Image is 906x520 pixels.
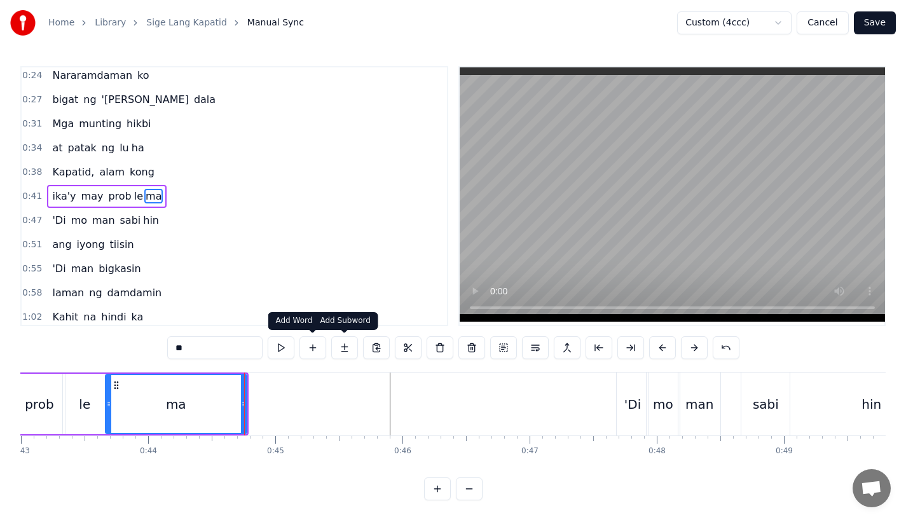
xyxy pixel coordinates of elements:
[125,116,152,131] span: hikbi
[22,142,42,154] span: 0:34
[88,285,103,300] span: ng
[51,165,95,179] span: Kapatid,
[100,140,116,155] span: ng
[22,166,42,179] span: 0:38
[51,213,67,228] span: 'Di
[753,395,779,414] div: sabi
[51,237,72,252] span: ang
[82,92,97,107] span: ng
[140,446,157,456] div: 0:44
[100,310,127,324] span: hindi
[100,92,190,107] span: '[PERSON_NAME]
[22,311,42,324] span: 1:02
[854,11,896,34] button: Save
[91,213,116,228] span: man
[128,165,156,179] span: kong
[98,165,126,179] span: alam
[107,189,132,203] span: prob
[95,17,126,29] a: Library
[853,469,891,507] div: Open chat
[82,310,97,324] span: na
[51,68,134,83] span: Nararamdaman
[48,17,74,29] a: Home
[109,237,135,252] span: tiisin
[48,17,304,29] nav: breadcrumb
[25,395,53,414] div: prob
[313,312,378,330] div: Add Subword
[106,285,163,300] span: damdamin
[79,395,90,414] div: le
[119,213,142,228] span: sabi
[861,395,881,414] div: hin
[268,312,360,330] div: Add Word
[51,261,67,276] span: 'Di
[22,263,42,275] span: 0:55
[22,93,42,106] span: 0:27
[130,140,146,155] span: ha
[51,285,85,300] span: laman
[51,310,79,324] span: Kahit
[136,68,150,83] span: ko
[193,92,217,107] span: dala
[118,140,130,155] span: lu
[22,238,42,251] span: 0:51
[685,395,713,414] div: man
[78,116,123,131] span: munting
[51,92,79,107] span: bigat
[70,213,88,228] span: mo
[797,11,848,34] button: Cancel
[166,395,186,414] div: ma
[133,189,144,203] span: le
[51,140,64,155] span: at
[67,140,98,155] span: patak
[649,446,666,456] div: 0:48
[267,446,284,456] div: 0:45
[51,116,75,131] span: Mga
[10,10,36,36] img: youka
[13,446,30,456] div: 0:43
[22,69,42,82] span: 0:24
[653,395,673,414] div: mo
[51,189,77,203] span: ika'y
[76,237,106,252] span: iyong
[70,261,95,276] span: man
[97,261,142,276] span: bigkasin
[624,395,641,414] div: 'Di
[22,190,42,203] span: 0:41
[144,189,163,203] span: ma
[22,287,42,299] span: 0:58
[22,214,42,227] span: 0:47
[22,118,42,130] span: 0:31
[130,310,145,324] span: ka
[776,446,793,456] div: 0:49
[80,189,105,203] span: may
[146,17,227,29] a: Sige Lang Kapatid
[521,446,539,456] div: 0:47
[142,213,160,228] span: hin
[394,446,411,456] div: 0:46
[247,17,304,29] span: Manual Sync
